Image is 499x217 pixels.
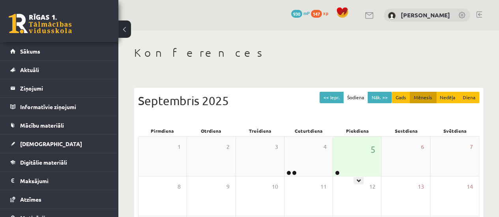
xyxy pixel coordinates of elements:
[467,182,473,191] span: 14
[401,11,450,19] a: [PERSON_NAME]
[20,48,40,55] span: Sākums
[418,182,424,191] span: 13
[178,143,181,151] span: 1
[138,92,479,109] div: Septembris 2025
[138,125,187,136] div: Pirmdiena
[10,98,108,116] a: Informatīvie ziņojumi
[388,12,396,20] img: Lera Panteviča
[20,172,108,190] legend: Maksājumi
[291,10,302,18] span: 930
[430,125,479,136] div: Svētdiena
[9,14,72,33] a: Rīgas 1. Tālmācības vidusskola
[272,182,278,191] span: 10
[10,190,108,208] a: Atzīmes
[470,143,473,151] span: 7
[368,92,392,103] button: Nāk. >>
[311,10,332,16] a: 147 xp
[436,92,459,103] button: Nedēļa
[226,182,230,191] span: 9
[382,125,431,136] div: Sestdiena
[20,79,108,97] legend: Ziņojumi
[10,153,108,171] a: Digitālie materiāli
[10,135,108,153] a: [DEMOGRAPHIC_DATA]
[178,182,181,191] span: 8
[134,46,483,59] h1: Konferences
[10,116,108,134] a: Mācību materiāli
[10,79,108,97] a: Ziņojumi
[20,98,108,116] legend: Informatīvie ziņojumi
[226,143,230,151] span: 2
[333,125,382,136] div: Piekdiena
[20,66,39,73] span: Aktuāli
[323,143,327,151] span: 4
[311,10,322,18] span: 147
[291,10,310,16] a: 930 mP
[10,172,108,190] a: Maksājumi
[459,92,479,103] button: Diena
[235,125,284,136] div: Trešdiena
[370,143,375,156] span: 5
[369,182,375,191] span: 12
[421,143,424,151] span: 6
[303,10,310,16] span: mP
[20,140,82,147] span: [DEMOGRAPHIC_DATA]
[284,125,333,136] div: Ceturtdiena
[320,182,327,191] span: 11
[323,10,328,16] span: xp
[20,196,41,203] span: Atzīmes
[392,92,410,103] button: Gads
[320,92,344,103] button: << Iepr.
[410,92,436,103] button: Mēnesis
[20,159,67,166] span: Digitālie materiāli
[343,92,368,103] button: Šodiena
[10,61,108,79] a: Aktuāli
[275,143,278,151] span: 3
[20,122,64,129] span: Mācību materiāli
[187,125,236,136] div: Otrdiena
[10,42,108,60] a: Sākums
